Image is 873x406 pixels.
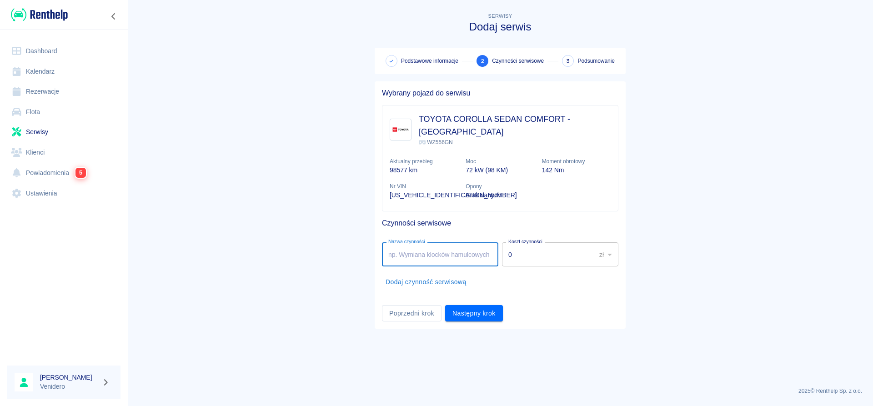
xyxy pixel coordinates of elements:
a: Renthelp logo [7,7,68,22]
h5: Czynności serwisowe [382,219,618,228]
span: 2 [481,56,484,66]
span: 3 [566,56,570,66]
p: 142 Nm [542,165,611,175]
label: Nazwa czynności [388,238,425,245]
input: np. Wymiana klocków hamulcowych [382,242,498,266]
p: 72 kW (98 KM) [466,165,534,175]
span: Podsumowanie [577,57,615,65]
img: Renthelp logo [11,7,68,22]
a: Dashboard [7,41,120,61]
p: Aktualny przebieg [390,157,458,165]
p: Moc [466,157,534,165]
a: Flota [7,102,120,122]
a: Kalendarz [7,61,120,82]
button: Dodaj czynność serwisową [382,274,470,291]
button: Zwiń nawigację [107,10,120,22]
a: Klienci [7,142,120,163]
div: zł [593,242,618,266]
p: [US_VEHICLE_IDENTIFICATION_NUMBER] [390,190,458,200]
a: Powiadomienia5 [7,162,120,183]
h5: Wybrany pojazd do serwisu [382,89,618,98]
a: Ustawienia [7,183,120,204]
span: Serwisy [488,13,512,19]
p: Opony [466,182,534,190]
p: Moment obrotowy [542,157,611,165]
p: 98577 km [390,165,458,175]
h3: Dodaj serwis [375,20,626,33]
p: Nr VIN [390,182,458,190]
img: Image [392,121,409,138]
a: Serwisy [7,122,120,142]
button: Następny krok [445,305,503,322]
h3: TOYOTA COROLLA SEDAN COMFORT - [GEOGRAPHIC_DATA] [419,113,611,138]
a: Rezerwacje [7,81,120,102]
p: WZ556GN [419,138,611,146]
label: Koszt czynności [508,238,542,245]
span: Czynności serwisowe [492,57,544,65]
button: Poprzedni krok [382,305,442,322]
p: 2025 © Renthelp Sp. z o.o. [138,387,862,395]
h6: [PERSON_NAME] [40,373,98,382]
span: Podstawowe informacje [401,57,458,65]
span: 5 [75,168,86,178]
p: Venidero [40,382,98,391]
p: Brak danych [466,190,534,200]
